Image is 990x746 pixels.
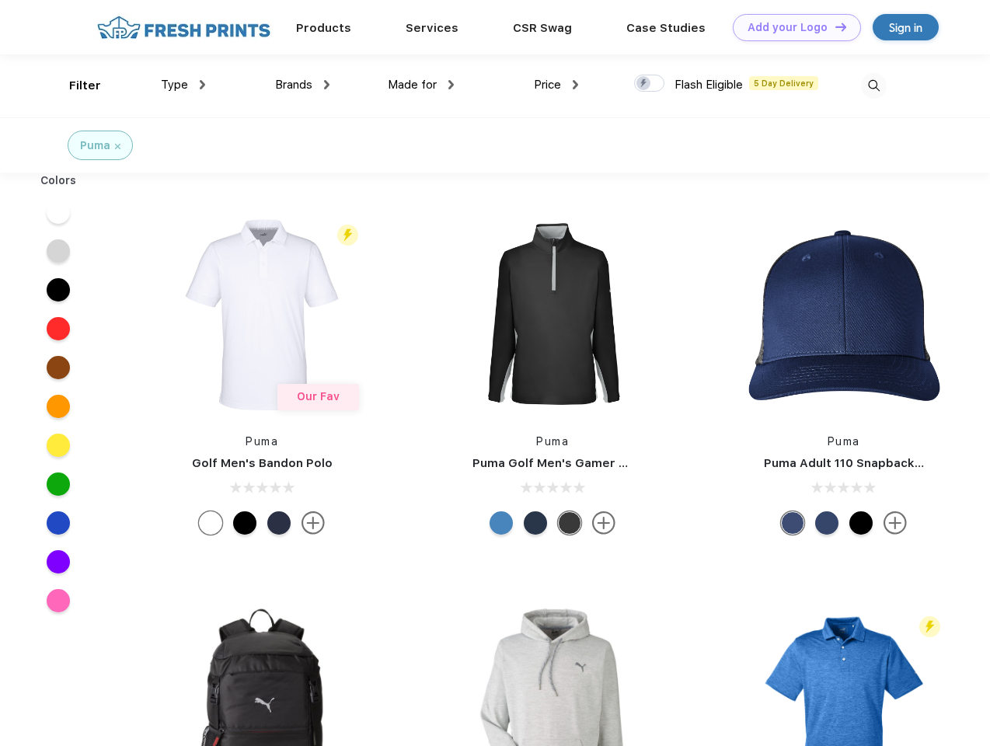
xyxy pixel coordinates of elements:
[828,435,860,448] a: Puma
[233,511,256,535] div: Puma Black
[573,80,578,89] img: dropdown.png
[246,435,278,448] a: Puma
[80,138,110,154] div: Puma
[849,511,873,535] div: Pma Blk Pma Blk
[200,80,205,89] img: dropdown.png
[781,511,804,535] div: Peacoat Qut Shd
[69,77,101,95] div: Filter
[115,144,120,149] img: filter_cancel.svg
[889,19,922,37] div: Sign in
[524,511,547,535] div: Navy Blazer
[861,73,887,99] img: desktop_search.svg
[161,78,188,92] span: Type
[159,211,365,418] img: func=resize&h=266
[835,23,846,31] img: DT
[302,511,325,535] img: more.svg
[592,511,615,535] img: more.svg
[873,14,939,40] a: Sign in
[324,80,329,89] img: dropdown.png
[275,78,312,92] span: Brands
[297,390,340,403] span: Our Fav
[558,511,581,535] div: Puma Black
[388,78,437,92] span: Made for
[472,456,718,470] a: Puma Golf Men's Gamer Golf Quarter-Zip
[884,511,907,535] img: more.svg
[513,21,572,35] a: CSR Swag
[448,80,454,89] img: dropdown.png
[749,76,818,90] span: 5 Day Delivery
[919,616,940,637] img: flash_active_toggle.svg
[815,511,838,535] div: Peacoat with Qut Shd
[675,78,743,92] span: Flash Eligible
[490,511,513,535] div: Bright Cobalt
[748,21,828,34] div: Add your Logo
[536,435,569,448] a: Puma
[449,211,656,418] img: func=resize&h=266
[267,511,291,535] div: Navy Blazer
[29,173,89,189] div: Colors
[534,78,561,92] span: Price
[199,511,222,535] div: Bright White
[92,14,275,41] img: fo%20logo%202.webp
[741,211,947,418] img: func=resize&h=266
[296,21,351,35] a: Products
[406,21,458,35] a: Services
[192,456,333,470] a: Golf Men's Bandon Polo
[337,225,358,246] img: flash_active_toggle.svg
